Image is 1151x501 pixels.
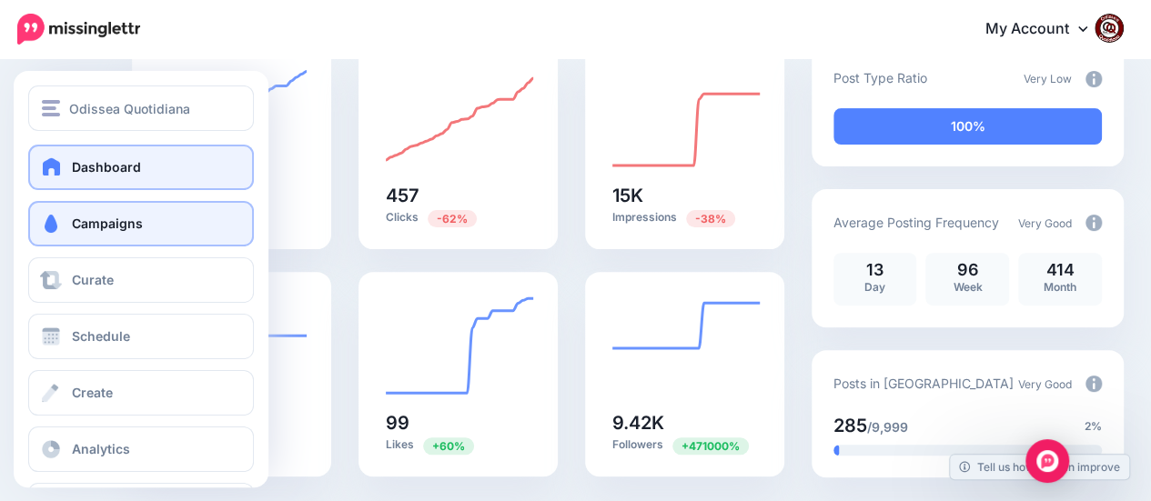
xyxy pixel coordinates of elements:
[17,14,140,45] img: Missinglettr
[28,257,254,303] a: Curate
[1018,377,1072,391] span: Very Good
[28,426,254,472] a: Analytics
[612,414,757,432] h5: 9.42K
[1085,417,1102,436] span: 2%
[72,385,113,400] span: Create
[28,145,254,190] a: Dashboard
[1044,280,1076,294] span: Month
[386,414,530,432] h5: 99
[867,419,908,435] span: /9,999
[1025,439,1069,483] div: Open Intercom Messenger
[28,201,254,246] a: Campaigns
[833,67,927,88] p: Post Type Ratio
[42,100,60,116] img: menu.png
[934,262,1000,278] p: 96
[864,280,885,294] span: Day
[1085,376,1102,392] img: info-circle-grey.png
[423,437,474,455] span: Previous period: 62
[833,108,1102,145] div: 100% of your posts in the last 30 days have been from Drip Campaigns
[953,280,982,294] span: Week
[1085,71,1102,87] img: info-circle-grey.png
[686,210,735,227] span: Previous period: 24.4K
[28,85,254,131] button: Odissea Quotidiana
[612,186,757,205] h5: 15K
[1024,72,1072,85] span: Very Low
[833,373,1014,394] p: Posts in [GEOGRAPHIC_DATA]
[386,209,530,226] p: Clicks
[843,262,908,278] p: 13
[69,98,190,119] span: Odissea Quotidiana
[612,436,757,454] p: Followers
[72,159,141,175] span: Dashboard
[428,210,477,227] span: Previous period: 1.2K
[833,415,867,436] span: 285
[612,209,757,226] p: Impressions
[72,272,114,287] span: Curate
[28,314,254,359] a: Schedule
[672,437,749,455] span: Previous period: 2
[833,445,839,456] div: 2% of your posts in the last 30 days have been from Drip Campaigns
[386,186,530,205] h5: 457
[967,7,1124,52] a: My Account
[72,441,130,456] span: Analytics
[1085,215,1102,231] img: info-circle-grey.png
[72,328,130,344] span: Schedule
[950,455,1129,479] a: Tell us how we can improve
[1018,216,1072,230] span: Very Good
[386,436,530,454] p: Likes
[833,212,999,233] p: Average Posting Frequency
[1027,262,1093,278] p: 414
[72,215,143,231] span: Campaigns
[28,370,254,416] a: Create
